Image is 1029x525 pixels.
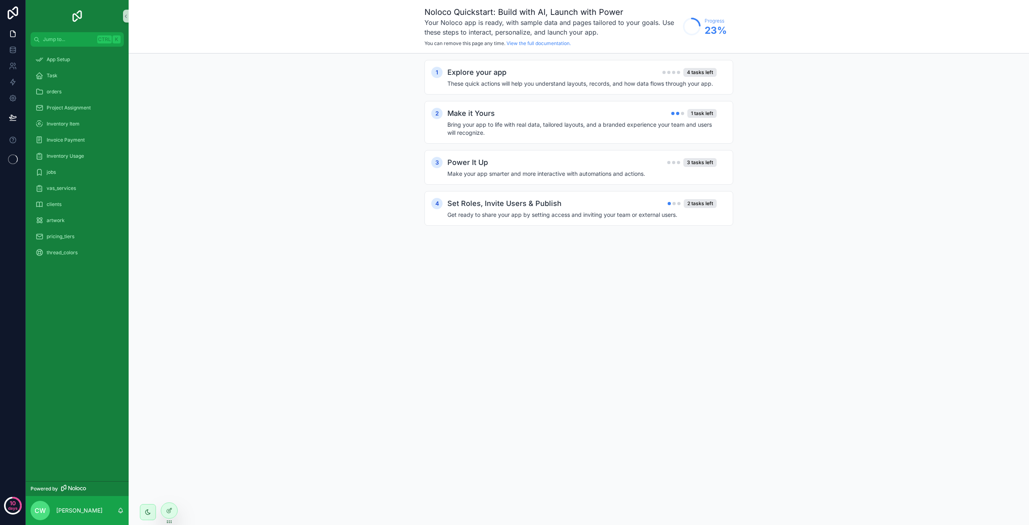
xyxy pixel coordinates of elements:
h3: Your Noloco app is ready, with sample data and pages tailored to your goals. Use these steps to i... [424,18,679,37]
a: pricing_tiers [31,229,124,244]
a: Powered by [26,481,129,496]
a: artwork [31,213,124,228]
a: vas_services [31,181,124,196]
span: Progress [705,18,727,24]
span: Jump to... [43,36,94,43]
div: scrollable content [26,47,129,270]
span: orders [47,89,61,95]
a: App Setup [31,52,124,67]
p: [PERSON_NAME] [56,506,102,515]
div: 4 [431,198,443,209]
span: Inventory Item [47,121,80,127]
h2: Make it Yours [447,108,495,119]
a: Task [31,68,124,83]
h4: Bring your app to life with real data, tailored layouts, and a branded experience your team and u... [447,121,717,137]
h4: These quick actions will help you understand layouts, records, and how data flows through your app. [447,80,717,88]
span: artwork [47,217,65,224]
a: orders [31,84,124,99]
span: App Setup [47,56,70,63]
h2: Explore your app [447,67,506,78]
h4: Get ready to share your app by setting access and inviting your team or external users. [447,211,717,219]
h2: Power It Up [447,157,488,168]
div: 3 [431,157,443,168]
span: vas_services [47,185,76,191]
span: pricing_tiers [47,233,74,240]
span: You can remove this page any time. [424,40,505,46]
p: 10 [10,499,16,507]
span: K [113,36,120,43]
span: CW [35,506,46,515]
a: jobs [31,165,124,179]
div: 2 [431,108,443,119]
a: Invoice Payment [31,133,124,147]
a: clients [31,197,124,212]
span: Project Assignment [47,105,91,111]
a: thread_colors [31,245,124,260]
a: Inventory Usage [31,149,124,163]
span: 23 % [705,24,727,37]
a: View the full documentation. [506,40,571,46]
h1: Noloco Quickstart: Build with AI, Launch with Power [424,6,679,18]
h2: Set Roles, Invite Users & Publish [447,198,562,209]
div: 1 [431,67,443,78]
p: days [8,502,18,514]
span: thread_colors [47,249,78,256]
span: jobs [47,169,56,175]
div: 3 tasks left [683,158,717,167]
a: Inventory Item [31,117,124,131]
span: Task [47,72,57,79]
div: 2 tasks left [684,199,717,208]
a: Project Assignment [31,101,124,115]
img: App logo [71,10,84,23]
div: 1 task left [687,109,717,118]
h4: Make your app smarter and more interactive with automations and actions. [447,170,717,178]
span: Ctrl [97,35,112,43]
span: Invoice Payment [47,137,85,143]
span: clients [47,201,61,208]
span: Powered by [31,486,58,492]
div: scrollable content [129,54,1029,247]
button: Jump to...CtrlK [31,32,124,47]
span: Inventory Usage [47,153,84,159]
div: 4 tasks left [683,68,717,77]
